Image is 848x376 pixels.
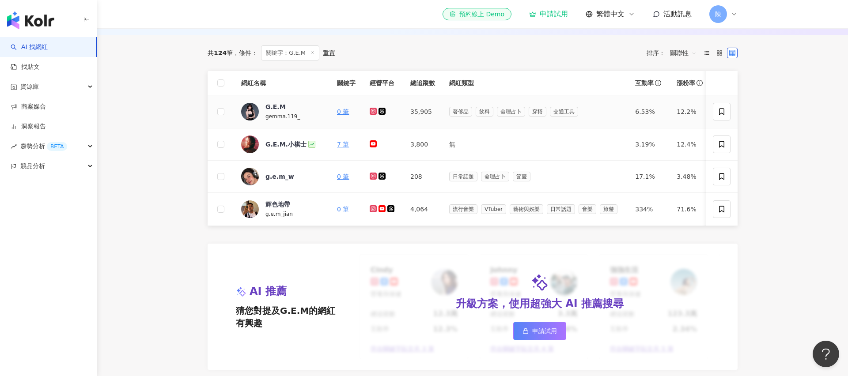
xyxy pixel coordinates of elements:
[596,9,625,19] span: 繁體中文
[600,204,617,214] span: 旅遊
[579,204,596,214] span: 音樂
[241,102,323,121] a: KOL AvatarG.E.Mgemma.119_
[677,79,695,87] span: 漲粉率
[635,172,662,181] div: 17.1%
[449,139,621,149] div: 無
[11,63,40,71] a: 找貼文
[208,49,233,56] div: 共 筆
[663,10,692,18] span: 活動訊息
[20,136,67,156] span: 趨勢分析
[677,172,704,181] div: 3.48%
[443,8,511,20] a: 預約線上 Demo
[241,168,259,185] img: KOL Avatar
[233,49,257,56] span: 條件 ：
[677,139,704,149] div: 12.4%
[715,9,721,19] span: 陳
[403,128,442,161] td: 3,800
[261,45,319,60] span: 關鍵字：G.E.M
[241,200,323,218] a: KOL Avatar輝色地帶g.e.m_jian
[241,200,259,218] img: KOL Avatar
[323,49,335,56] div: 重置
[449,107,472,117] span: 奢侈品
[442,71,628,95] th: 網紅類型
[337,108,349,115] a: 0 筆
[547,204,575,214] span: 日常話題
[11,102,46,111] a: 商案媒合
[476,107,493,117] span: 飲料
[403,161,442,193] td: 208
[677,107,704,117] div: 12.2%
[11,122,46,131] a: 洞察報告
[813,341,839,367] iframe: Help Scout Beacon - Open
[450,10,504,19] div: 預約線上 Demo
[497,107,525,117] span: 命理占卜
[11,143,17,150] span: rise
[265,113,300,120] span: gemma.119_
[670,46,697,60] span: 關聯性
[236,305,338,329] span: 猜您對提及G.E.M的網紅有興趣
[403,71,442,95] th: 總追蹤數
[337,141,349,148] a: 7 筆
[337,173,349,180] a: 0 筆
[330,71,363,95] th: 關鍵字
[265,172,294,181] div: g.e.m_w
[449,172,477,181] span: 日常話題
[695,79,704,87] span: info-circle
[647,46,701,60] div: 排序：
[513,322,566,340] a: 申請試用
[654,79,662,87] span: info-circle
[532,327,557,335] span: 申請試用
[241,135,259,153] img: KOL Avatar
[550,107,578,117] span: 交通工具
[250,284,287,299] span: AI 推薦
[20,77,39,97] span: 資源庫
[47,142,67,151] div: BETA
[234,71,330,95] th: 網紅名稱
[635,79,654,87] span: 互動率
[265,140,307,149] div: G.E.M.小棋士
[635,107,662,117] div: 6.53%
[337,206,349,213] a: 0 筆
[265,211,293,217] span: g.e.m_jian
[265,102,286,111] div: G.E.M
[7,11,54,29] img: logo
[635,204,662,214] div: 334%
[510,204,543,214] span: 藝術與娛樂
[513,172,530,181] span: 節慶
[403,193,442,226] td: 4,064
[241,168,323,185] a: KOL Avatarg.e.m_w
[529,107,546,117] span: 穿搭
[403,95,442,128] td: 35,905
[635,139,662,149] div: 3.19%
[529,10,568,19] a: 申請試用
[677,204,704,214] div: 71.6%
[241,103,259,120] img: KOL Avatar
[20,156,45,176] span: 競品分析
[481,172,509,181] span: 命理占卜
[481,204,506,214] span: VTuber
[214,49,227,56] span: 124
[241,135,323,153] a: KOL AvatarG.E.M.小棋士
[449,204,477,214] span: 流行音樂
[265,200,290,209] div: 輝色地帶
[456,297,624,312] div: 升級方案，使用超強大 AI 推薦搜尋
[363,71,403,95] th: 經營平台
[11,43,48,52] a: searchAI 找網紅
